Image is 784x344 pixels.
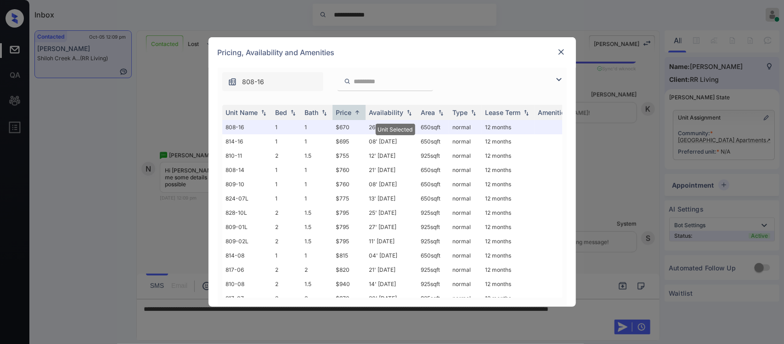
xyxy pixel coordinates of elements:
td: 2 [272,234,301,248]
img: sorting [353,109,362,116]
td: 814-16 [222,134,272,149]
td: 650 sqft [417,191,449,206]
div: Price [336,109,352,116]
td: $755 [333,149,366,163]
td: 925 sqft [417,234,449,248]
td: 21' [DATE] [366,263,417,277]
img: sorting [469,109,478,116]
td: 1 [272,163,301,177]
td: 25' [DATE] [366,206,417,220]
td: normal [449,120,482,134]
td: 1 [272,191,301,206]
td: 1.5 [301,220,333,234]
td: 817-06 [222,263,272,277]
td: 12 months [482,277,535,291]
td: normal [449,277,482,291]
img: sorting [405,109,414,116]
td: $820 [333,263,366,277]
td: 810-08 [222,277,272,291]
td: 925 sqft [417,206,449,220]
div: Amenities [538,109,569,116]
td: 808-16 [222,120,272,134]
td: 12 months [482,134,535,149]
td: 12' [DATE] [366,149,417,163]
td: 925 sqft [417,277,449,291]
img: icon-zuma [553,74,564,85]
td: $670 [333,120,366,134]
td: 650 sqft [417,177,449,191]
td: normal [449,177,482,191]
td: $970 [333,291,366,305]
span: 808-16 [243,77,265,87]
img: icon-zuma [344,77,351,86]
td: 925 sqft [417,263,449,277]
td: 809-02L [222,234,272,248]
td: 1 [272,248,301,263]
td: 650 sqft [417,134,449,149]
td: normal [449,206,482,220]
td: 12 months [482,248,535,263]
td: 925 sqft [417,291,449,305]
div: Area [421,109,435,116]
td: normal [449,220,482,234]
td: normal [449,263,482,277]
div: Bath [305,109,319,116]
td: 08' [DATE] [366,134,417,149]
td: 808-14 [222,163,272,177]
td: 12 months [482,291,535,305]
td: 824-07L [222,191,272,206]
td: $775 [333,191,366,206]
td: 925 sqft [417,220,449,234]
td: 1 [272,134,301,149]
td: 1 [301,177,333,191]
td: 2 [272,220,301,234]
td: $795 [333,220,366,234]
td: 650 sqft [417,163,449,177]
td: 650 sqft [417,120,449,134]
td: $815 [333,248,366,263]
td: 12 months [482,220,535,234]
td: 13' [DATE] [366,191,417,206]
div: Type [453,109,468,116]
img: sorting [436,109,446,116]
div: Lease Term [485,109,521,116]
td: 2 [272,206,301,220]
td: 04' [DATE] [366,248,417,263]
td: 08' [DATE] [366,177,417,191]
td: 814-08 [222,248,272,263]
div: Pricing, Availability and Amenities [209,37,576,68]
td: 817-07 [222,291,272,305]
td: 21' [DATE] [366,163,417,177]
td: $760 [333,177,366,191]
td: 809-10 [222,177,272,191]
td: 1 [301,120,333,134]
img: sorting [522,109,531,116]
td: 26' [DATE] [366,120,417,134]
img: close [557,47,566,57]
td: 1 [301,134,333,149]
td: 2 [272,291,301,305]
td: normal [449,163,482,177]
td: 1 [301,163,333,177]
td: 828-10L [222,206,272,220]
img: sorting [288,109,298,116]
td: 1.5 [301,234,333,248]
img: sorting [259,109,268,116]
td: normal [449,248,482,263]
td: 1.5 [301,206,333,220]
td: 12 months [482,177,535,191]
td: 11' [DATE] [366,234,417,248]
td: 1 [301,191,333,206]
td: 2 [272,277,301,291]
div: Bed [276,109,288,116]
td: normal [449,291,482,305]
td: 12 months [482,206,535,220]
div: Availability [369,109,404,116]
img: icon-zuma [228,77,237,86]
td: $940 [333,277,366,291]
td: 1 [272,120,301,134]
td: $695 [333,134,366,149]
td: 2 [301,263,333,277]
td: 12 months [482,234,535,248]
td: 2 [272,263,301,277]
